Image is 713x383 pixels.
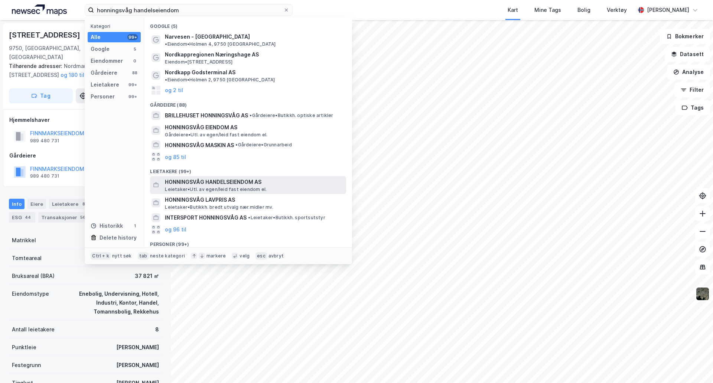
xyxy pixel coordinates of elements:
[94,4,283,16] input: Søk på adresse, matrikkel, gårdeiere, leietakere eller personer
[165,50,343,59] span: Nordkappregionen Næringshage AS
[116,361,159,370] div: [PERSON_NAME]
[9,88,73,103] button: Tag
[165,41,167,47] span: •
[676,347,713,383] iframe: Chat Widget
[165,77,275,83] span: Eiendom • Holmen 2, 9750 [GEOGRAPHIC_DATA]
[534,6,561,14] div: Mine Tags
[165,178,343,186] span: HONNINGSVÅG HANDELSEIENDOM AS
[165,77,167,82] span: •
[127,82,138,88] div: 99+
[127,94,138,100] div: 99+
[165,213,247,222] span: INTERSPORT HONNINGSVÅG AS
[577,6,590,14] div: Bolig
[165,32,250,41] span: Narvesen - [GEOGRAPHIC_DATA]
[9,29,82,41] div: [STREET_ADDRESS]
[132,70,138,76] div: 88
[91,45,110,53] div: Google
[155,325,159,334] div: 8
[665,47,710,62] button: Datasett
[30,138,59,144] div: 989 480 731
[240,253,250,259] div: velg
[9,212,35,223] div: ESG
[49,199,90,209] div: Leietakere
[674,82,710,97] button: Filter
[12,236,36,245] div: Matrikkel
[79,214,90,221] div: 564
[144,163,352,176] div: Leietakere (99+)
[676,347,713,383] div: Kontrollprogram for chat
[91,56,123,65] div: Eiendommer
[9,151,162,160] div: Gårdeiere
[127,34,138,40] div: 99+
[12,4,67,16] img: logo.a4113a55bc3d86da70a041830d287a7e.svg
[165,41,276,47] span: Eiendom • Holmen 4, 9750 [GEOGRAPHIC_DATA]
[116,343,159,352] div: [PERSON_NAME]
[91,80,119,89] div: Leietakere
[23,214,32,221] div: 44
[138,252,149,260] div: tab
[144,236,352,249] div: Personer (99+)
[132,58,138,64] div: 0
[250,113,333,119] span: Gårdeiere • Butikkh. optiske artikler
[12,361,41,370] div: Festegrunn
[165,68,235,77] span: Nordkapp Godsterminal AS
[696,287,710,301] img: 9k=
[165,225,186,234] button: og 96 til
[91,252,111,260] div: Ctrl + k
[675,100,710,115] button: Tags
[165,141,234,150] span: HONNINGSVÅG MASKIN AS
[12,325,55,334] div: Antall leietakere
[647,6,689,14] div: [PERSON_NAME]
[9,63,64,69] span: Tilhørende adresser:
[12,272,55,280] div: Bruksareal (BRA)
[150,253,185,259] div: neste kategori
[607,6,627,14] div: Verktøy
[9,44,128,62] div: 9750, [GEOGRAPHIC_DATA], [GEOGRAPHIC_DATA]
[248,215,250,220] span: •
[268,253,284,259] div: avbryt
[38,212,93,223] div: Transaksjoner
[91,23,141,29] div: Kategori
[27,199,46,209] div: Eiere
[660,29,710,44] button: Bokmerker
[144,96,352,110] div: Gårdeiere (88)
[9,199,25,209] div: Info
[91,68,117,77] div: Gårdeiere
[206,253,226,259] div: markere
[165,111,248,120] span: BRILLEHUSET HONNINGSVÅG AS
[30,173,59,179] div: 989 480 731
[235,142,292,148] span: Gårdeiere • Grunnarbeid
[255,252,267,260] div: esc
[165,186,267,192] span: Leietaker • Utl. av egen/leid fast eiendom el.
[80,200,87,208] div: 8
[250,113,252,118] span: •
[112,253,132,259] div: nytt søk
[91,92,115,101] div: Personer
[9,62,156,79] div: Nordmannsett 2, [STREET_ADDRESS]
[165,59,232,65] span: Eiendom • [STREET_ADDRESS]
[91,33,101,42] div: Alle
[132,223,138,229] div: 1
[165,195,343,204] span: HONNINGSVÅG LAVPRIS AS
[132,46,138,52] div: 5
[667,65,710,79] button: Analyse
[135,272,159,280] div: 37 821 ㎡
[235,142,238,147] span: •
[100,233,137,242] div: Delete history
[9,116,162,124] div: Hjemmelshaver
[508,6,518,14] div: Kart
[12,343,36,352] div: Punktleie
[165,152,186,161] button: og 85 til
[12,289,49,298] div: Eiendomstype
[248,215,325,221] span: Leietaker • Butikkh. sportsutstyr
[12,254,42,263] div: Tomteareal
[91,221,123,230] div: Historikk
[165,204,273,210] span: Leietaker • Butikkh. bredt utvalg nær.midler mv.
[165,86,183,95] button: og 2 til
[165,123,343,132] span: HONNINGSVÅG EIENDOM AS
[144,17,352,31] div: Google (5)
[58,289,159,316] div: Enebolig, Undervisning, Hotell, Industri, Kontor, Handel, Tomannsbolig, Rekkehus
[165,132,267,138] span: Gårdeiere • Utl. av egen/leid fast eiendom el.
